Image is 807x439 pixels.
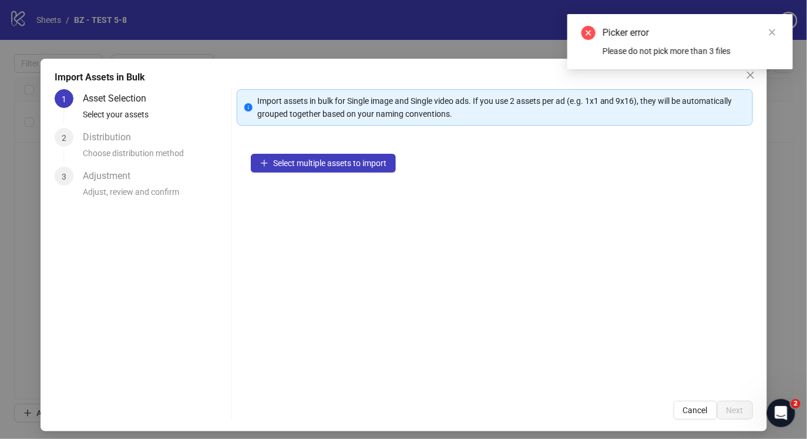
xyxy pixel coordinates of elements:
span: 2 [62,133,66,143]
iframe: Intercom live chat [767,399,795,427]
div: Adjust, review and confirm [83,185,227,205]
div: Please do not pick more than 3 files [603,45,779,58]
span: 1 [62,94,66,104]
div: Distribution [83,128,140,147]
a: Close [766,26,779,39]
button: Next [717,401,752,420]
span: close [768,28,776,36]
button: Cancel [673,401,717,420]
span: 2 [791,399,801,408]
div: Picker error [603,26,779,40]
span: info-circle [244,103,253,112]
span: Cancel [682,406,707,415]
span: close-circle [581,26,596,40]
button: Select multiple assets to import [251,154,396,173]
div: Asset Selection [83,89,156,108]
div: Import assets in bulk for Single image and Single video ads. If you use 2 assets per ad (e.g. 1x1... [257,94,745,120]
span: plus [260,159,268,167]
div: Choose distribution method [83,147,227,167]
div: Import Assets in Bulk [55,70,753,85]
span: Select multiple assets to import [273,158,386,168]
span: 3 [62,172,66,181]
div: Select your assets [83,108,227,128]
div: Adjustment [83,167,140,185]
